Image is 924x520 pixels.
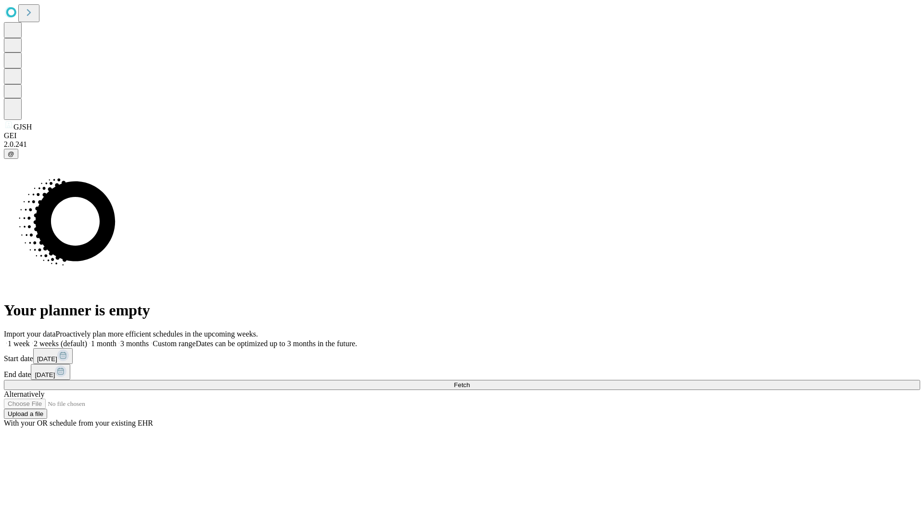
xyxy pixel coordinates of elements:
button: Upload a file [4,409,47,419]
button: @ [4,149,18,159]
span: [DATE] [37,355,57,363]
button: Fetch [4,380,920,390]
div: End date [4,364,920,380]
span: Proactively plan more efficient schedules in the upcoming weeks. [56,330,258,338]
div: GEI [4,131,920,140]
div: Start date [4,348,920,364]
span: Fetch [454,381,470,389]
span: 1 week [8,339,30,348]
span: 2 weeks (default) [34,339,87,348]
span: With your OR schedule from your existing EHR [4,419,153,427]
button: [DATE] [33,348,73,364]
span: @ [8,150,14,157]
span: 1 month [91,339,116,348]
span: Custom range [153,339,195,348]
button: [DATE] [31,364,70,380]
span: Alternatively [4,390,44,398]
div: 2.0.241 [4,140,920,149]
span: GJSH [13,123,32,131]
span: Import your data [4,330,56,338]
h1: Your planner is empty [4,301,920,319]
span: [DATE] [35,371,55,378]
span: Dates can be optimized up to 3 months in the future. [196,339,357,348]
span: 3 months [120,339,149,348]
